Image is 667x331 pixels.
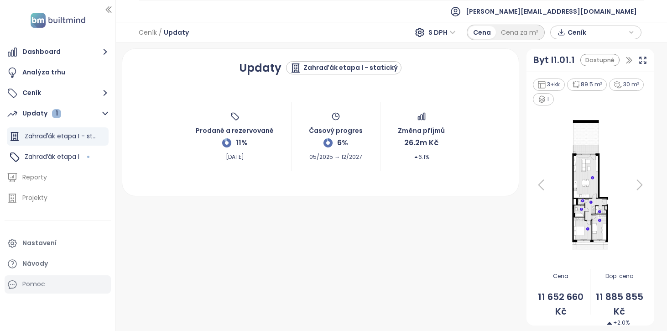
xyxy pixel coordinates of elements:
[7,127,109,146] div: Zahraďák etapa I - statický
[496,26,543,39] div: Cena za m²
[5,189,111,207] a: Projekty
[7,148,109,166] div: Zahraďák etapa I
[22,172,47,183] div: Reporty
[22,258,48,269] div: Návody
[609,79,644,91] div: 30 m²
[236,137,248,148] span: 11%
[226,148,244,162] span: [DATE]
[239,60,281,76] h1: Updaty
[5,84,111,102] button: Ceník
[555,26,636,39] div: button
[466,0,637,22] span: [PERSON_NAME][EMAIL_ADDRESS][DOMAIN_NAME]
[309,148,362,162] span: 05/2025 → 12/2027
[337,137,348,148] span: 6%
[607,319,630,327] span: +2.0%
[533,53,575,67] a: Byt I1.01.1
[22,237,57,249] div: Nastavení
[52,109,61,118] div: 1
[159,24,162,41] span: /
[561,116,620,253] img: Floor plan
[5,43,111,61] button: Dashboard
[533,79,565,91] div: 3+kk
[22,192,47,204] div: Projekty
[532,290,590,319] span: 11 652 660 Kč
[468,26,496,39] div: Cena
[5,105,111,123] button: Updaty 1
[5,63,111,82] a: Analýza trhu
[568,26,626,39] span: Ceník
[22,108,61,119] div: Updaty
[309,121,363,136] span: Časový progres
[607,320,612,326] img: Decrease
[533,93,554,105] div: 1
[196,121,274,136] span: Prodané a rezervované
[25,152,79,161] span: Zahraďák etapa I
[5,275,111,294] div: Pomoc
[428,26,456,39] span: S DPH
[25,131,112,141] span: Zahraďák etapa I - statický
[532,272,590,281] span: Cena
[139,24,157,41] span: Ceník
[5,234,111,252] a: Nastavení
[414,148,429,162] span: 6.1%
[5,168,111,187] a: Reporty
[398,121,445,136] span: Změna příjmů
[580,54,620,66] div: Dostupné
[22,67,65,78] div: Analýza trhu
[28,11,88,30] img: logo
[164,24,189,41] span: Updaty
[590,272,648,281] span: Dop. cena
[5,255,111,273] a: Návody
[404,137,438,148] span: 26.2m Kč
[414,155,418,159] span: caret-up
[303,63,398,73] div: Zahraďák etapa I - statický
[567,79,607,91] div: 89.5 m²
[22,278,45,290] div: Pomoc
[590,290,648,319] span: 11 885 855 Kč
